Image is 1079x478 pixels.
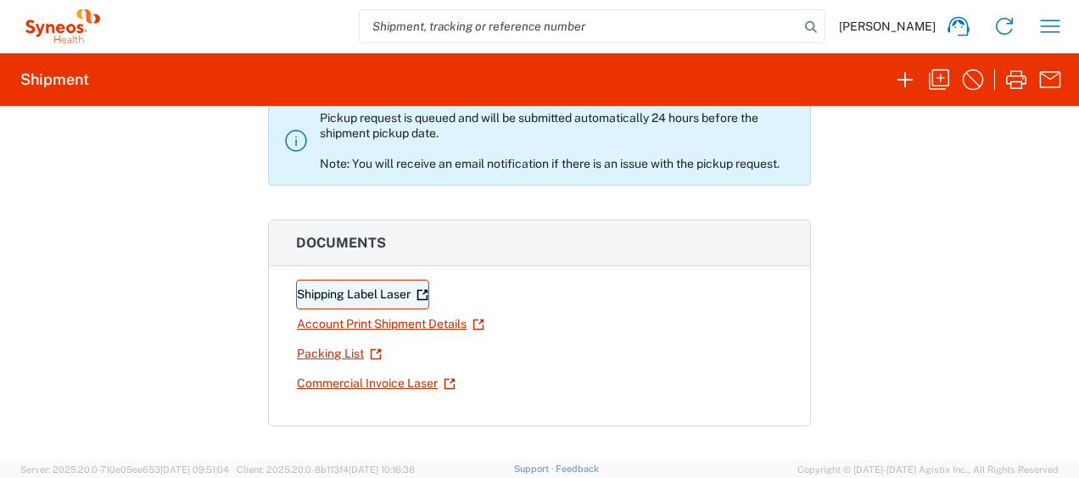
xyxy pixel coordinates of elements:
p: Pickup request is queued and will be submitted automatically 24 hours before the shipment pickup ... [320,110,797,171]
span: [DATE] 10:16:38 [349,464,415,475]
a: Account Print Shipment Details [296,309,485,339]
span: [DATE] 09:51:04 [160,464,229,475]
span: [PERSON_NAME] [839,19,936,34]
span: Documents [296,235,386,251]
a: Feedback [556,464,599,474]
span: Server: 2025.20.0-710e05ee653 [20,464,229,475]
a: Shipping Label Laser [296,280,429,309]
input: Shipment, tracking or reference number [360,10,799,42]
span: Client: 2025.20.0-8b113f4 [237,464,415,475]
h2: Shipment [20,69,89,90]
a: Support [514,464,556,474]
span: Copyright © [DATE]-[DATE] Agistix Inc., All Rights Reserved [797,462,1059,477]
a: Commercial Invoice Laser [296,369,456,398]
a: Packing List [296,339,383,369]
